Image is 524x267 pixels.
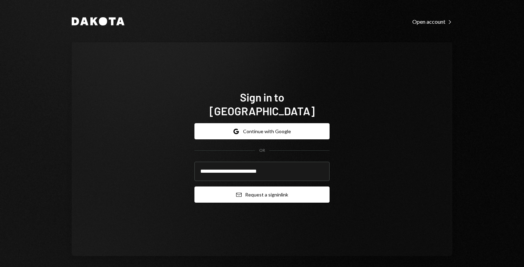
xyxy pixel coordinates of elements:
[194,123,330,139] button: Continue with Google
[194,186,330,203] button: Request a signinlink
[259,148,265,153] div: OR
[412,18,452,25] a: Open account
[194,90,330,118] h1: Sign in to [GEOGRAPHIC_DATA]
